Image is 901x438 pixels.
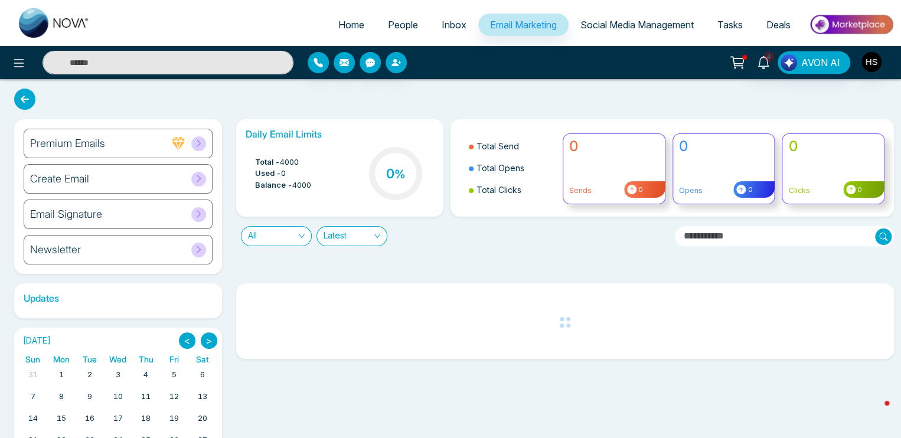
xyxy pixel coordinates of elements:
a: Deals [755,14,802,36]
td: September 2, 2025 [76,367,104,388]
a: September 15, 2025 [54,410,68,427]
a: September 3, 2025 [113,367,122,383]
span: Home [338,19,364,31]
td: September 7, 2025 [19,388,47,410]
a: September 14, 2025 [26,410,40,427]
a: 4 [749,51,778,72]
a: Monday [51,352,72,367]
a: September 16, 2025 [83,410,97,427]
a: September 7, 2025 [28,388,38,405]
h6: Create Email [30,172,89,185]
a: September 8, 2025 [57,388,66,405]
td: September 11, 2025 [132,388,160,410]
a: September 19, 2025 [167,410,181,427]
a: Home [327,14,376,36]
span: Social Media Management [580,19,694,31]
span: 4000 [280,156,299,168]
td: September 18, 2025 [132,410,160,432]
a: People [376,14,430,36]
td: September 8, 2025 [47,388,76,410]
a: September 11, 2025 [139,388,153,405]
a: Tasks [706,14,755,36]
button: AVON AI [778,51,850,74]
td: September 15, 2025 [47,410,76,432]
a: August 31, 2025 [26,367,40,383]
a: September 20, 2025 [195,410,210,427]
a: September 18, 2025 [139,410,153,427]
h4: 0 [569,138,659,155]
p: Clicks [788,185,878,196]
span: Total - [255,156,280,168]
span: AVON AI [801,55,840,70]
a: Tuesday [80,352,99,367]
h3: 0 [386,166,406,181]
span: 0 [636,185,643,195]
span: 0 [746,185,752,195]
p: Opens [679,185,769,196]
span: Email Marketing [490,19,557,31]
a: September 13, 2025 [195,388,210,405]
li: Total Opens [469,157,556,179]
span: 0 [856,185,862,195]
img: Nova CRM Logo [19,8,90,38]
td: September 19, 2025 [160,410,188,432]
span: People [388,19,418,31]
span: Deals [766,19,791,31]
img: User Avatar [861,52,882,72]
button: > [201,332,217,349]
a: September 2, 2025 [85,367,94,383]
h6: Premium Emails [30,137,105,150]
button: < [179,332,195,349]
td: September 3, 2025 [104,367,132,388]
span: 4 [763,51,774,62]
span: Tasks [717,19,743,31]
a: September 17, 2025 [110,410,125,427]
h6: Newsletter [30,243,81,256]
a: Wednesday [107,352,129,367]
a: September 12, 2025 [167,388,181,405]
a: Friday [167,352,181,367]
h2: [DATE] [19,336,51,346]
li: Total Send [469,135,556,157]
td: September 12, 2025 [160,388,188,410]
img: Lead Flow [781,54,797,71]
span: % [394,167,406,181]
span: 0 [281,168,286,179]
h4: 0 [679,138,769,155]
td: September 16, 2025 [76,410,104,432]
a: Sunday [23,352,43,367]
li: Total Clicks [469,179,556,201]
a: September 4, 2025 [141,367,151,383]
a: Social Media Management [569,14,706,36]
a: Saturday [194,352,211,367]
a: Inbox [430,14,478,36]
td: September 1, 2025 [47,367,76,388]
td: September 6, 2025 [188,367,217,388]
span: 4000 [292,179,311,191]
a: Email Marketing [478,14,569,36]
h6: Email Signature [30,208,102,221]
a: September 1, 2025 [57,367,66,383]
a: Thursday [136,352,156,367]
td: September 9, 2025 [76,388,104,410]
td: September 20, 2025 [188,410,217,432]
h6: Daily Email Limits [246,129,435,140]
td: September 13, 2025 [188,388,217,410]
img: Market-place.gif [808,11,894,38]
td: September 10, 2025 [104,388,132,410]
span: Latest [324,227,380,246]
span: All [248,227,305,246]
td: September 17, 2025 [104,410,132,432]
span: Inbox [442,19,466,31]
h4: 0 [788,138,878,155]
td: September 5, 2025 [160,367,188,388]
td: September 4, 2025 [132,367,160,388]
span: Balance - [255,179,292,191]
p: Sends [569,185,659,196]
iframe: Intercom live chat [861,398,889,426]
span: Used - [255,168,281,179]
a: September 5, 2025 [169,367,179,383]
td: August 31, 2025 [19,367,47,388]
a: September 9, 2025 [85,388,94,405]
a: September 10, 2025 [110,388,125,405]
